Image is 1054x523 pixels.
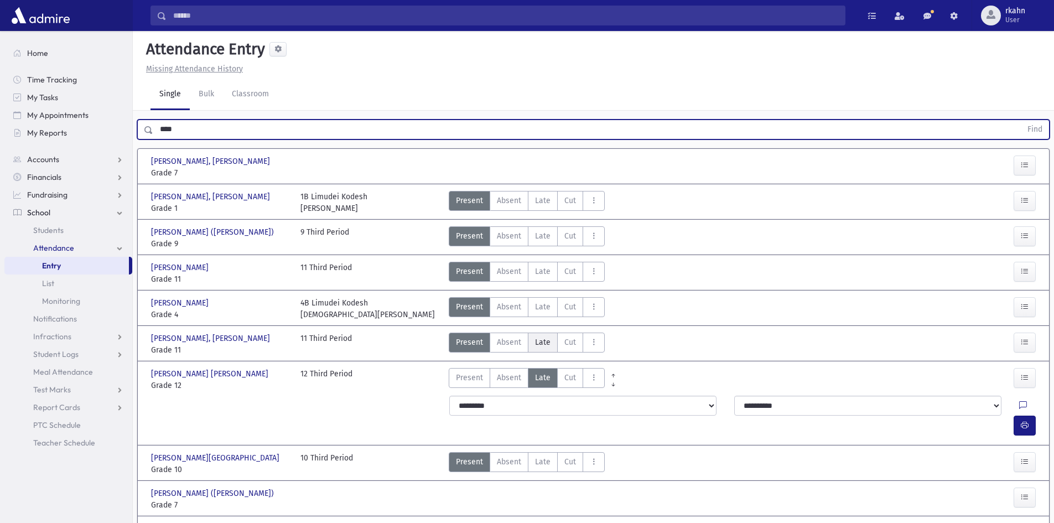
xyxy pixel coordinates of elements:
[300,226,349,250] div: 9 Third Period
[449,226,605,250] div: AttTypes
[190,79,223,110] a: Bulk
[449,368,605,391] div: AttTypes
[535,195,551,206] span: Late
[151,273,289,285] span: Grade 11
[300,333,352,356] div: 11 Third Period
[4,345,132,363] a: Student Logs
[151,203,289,214] span: Grade 1
[449,262,605,285] div: AttTypes
[564,266,576,277] span: Cut
[4,398,132,416] a: Report Cards
[300,191,367,214] div: 1B Limudei Kodesh [PERSON_NAME]
[27,190,68,200] span: Fundraising
[142,40,265,59] h5: Attendance Entry
[27,48,48,58] span: Home
[535,301,551,313] span: Late
[151,238,289,250] span: Grade 9
[300,452,353,475] div: 10 Third Period
[564,230,576,242] span: Cut
[456,230,483,242] span: Present
[33,349,79,359] span: Student Logs
[27,110,89,120] span: My Appointments
[4,416,132,434] a: PTC Schedule
[4,381,132,398] a: Test Marks
[497,266,521,277] span: Absent
[33,225,64,235] span: Students
[4,257,129,275] a: Entry
[564,195,576,206] span: Cut
[33,385,71,395] span: Test Marks
[4,151,132,168] a: Accounts
[27,92,58,102] span: My Tasks
[535,230,551,242] span: Late
[4,89,132,106] a: My Tasks
[27,75,77,85] span: Time Tracking
[564,372,576,384] span: Cut
[151,499,289,511] span: Grade 7
[27,208,50,218] span: School
[151,368,271,380] span: [PERSON_NAME] [PERSON_NAME]
[449,191,605,214] div: AttTypes
[27,172,61,182] span: Financials
[456,456,483,468] span: Present
[4,239,132,257] a: Attendance
[456,301,483,313] span: Present
[150,79,190,110] a: Single
[456,336,483,348] span: Present
[564,301,576,313] span: Cut
[4,124,132,142] a: My Reports
[456,372,483,384] span: Present
[42,278,54,288] span: List
[456,266,483,277] span: Present
[33,243,74,253] span: Attendance
[497,301,521,313] span: Absent
[4,204,132,221] a: School
[300,297,435,320] div: 4B Limudei Kodesh [DEMOGRAPHIC_DATA][PERSON_NAME]
[4,71,132,89] a: Time Tracking
[4,221,132,239] a: Students
[449,452,605,475] div: AttTypes
[151,226,276,238] span: [PERSON_NAME] ([PERSON_NAME])
[223,79,278,110] a: Classroom
[1005,7,1025,15] span: rkahn
[4,106,132,124] a: My Appointments
[33,332,71,341] span: Infractions
[142,64,243,74] a: Missing Attendance History
[535,336,551,348] span: Late
[4,275,132,292] a: List
[564,456,576,468] span: Cut
[1005,15,1025,24] span: User
[151,156,272,167] span: [PERSON_NAME], [PERSON_NAME]
[33,420,81,430] span: PTC Schedule
[27,128,67,138] span: My Reports
[4,168,132,186] a: Financials
[456,195,483,206] span: Present
[535,266,551,277] span: Late
[4,328,132,345] a: Infractions
[497,456,521,468] span: Absent
[151,167,289,179] span: Grade 7
[42,296,80,306] span: Monitoring
[4,363,132,381] a: Meal Attendance
[151,309,289,320] span: Grade 4
[1021,120,1049,139] button: Find
[151,333,272,344] span: [PERSON_NAME], [PERSON_NAME]
[151,464,289,475] span: Grade 10
[167,6,845,25] input: Search
[4,44,132,62] a: Home
[4,186,132,204] a: Fundraising
[151,452,282,464] span: [PERSON_NAME][GEOGRAPHIC_DATA]
[300,368,352,391] div: 12 Third Period
[151,191,272,203] span: [PERSON_NAME], [PERSON_NAME]
[151,380,289,391] span: Grade 12
[33,314,77,324] span: Notifications
[497,336,521,348] span: Absent
[151,297,211,309] span: [PERSON_NAME]
[564,336,576,348] span: Cut
[42,261,61,271] span: Entry
[300,262,352,285] div: 11 Third Period
[151,488,276,499] span: [PERSON_NAME] ([PERSON_NAME])
[497,195,521,206] span: Absent
[33,438,95,448] span: Teacher Schedule
[9,4,72,27] img: AdmirePro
